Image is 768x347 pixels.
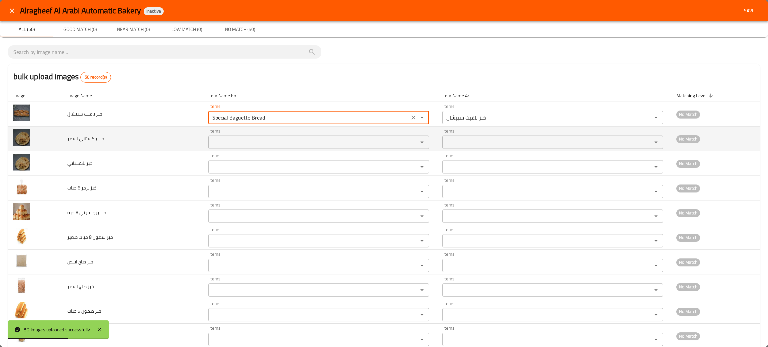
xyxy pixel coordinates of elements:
[651,211,661,221] button: Open
[67,183,97,192] span: خبز برجر 6 حبات
[67,110,102,118] span: خبز باغيت سبيشال
[13,302,30,318] img: خبز صمون 5 حبات
[67,159,93,168] span: خبز باكستاني
[676,283,700,291] span: No Match
[4,25,49,34] span: All (50)
[651,138,661,147] button: Open
[417,187,427,196] button: Open
[13,154,30,171] img: خبز باكستاني
[67,134,104,143] span: خبز باكستاني اسمر
[651,335,661,344] button: Open
[651,285,661,295] button: Open
[203,89,437,102] th: Item Name En
[67,208,106,217] span: خبز برجر ميني 8 حبه
[13,228,30,244] img: خبز سمون 8 حبات صغير
[20,3,141,18] span: Alragheef Al Arabi Automatic Bakery
[417,310,427,319] button: Open
[13,178,30,195] img: خبز برجر 6 حبات
[676,184,700,192] span: No Match
[739,5,760,17] button: Save
[67,92,101,100] span: Image Name
[164,25,209,34] span: Low Match (0)
[13,47,316,57] input: search
[417,261,427,270] button: Open
[24,326,90,333] div: 50 Images uploaded successfully
[13,203,30,220] img: خبز برجر ميني 8 حبه
[67,233,113,241] span: خبز سمون 8 حبات صغير
[676,308,700,315] span: No Match
[80,72,111,83] div: Total records count
[651,162,661,172] button: Open
[409,113,418,122] button: Clear
[676,234,700,241] span: No Match
[81,74,111,81] span: 50 record(s)
[13,252,30,269] img: خبز صاج ابيض
[217,25,263,34] span: No Match (50)
[676,209,700,217] span: No Match
[676,111,700,118] span: No Match
[741,7,757,15] span: Save
[13,71,111,83] h2: bulk upload images
[437,89,671,102] th: Item Name Ar
[417,335,427,344] button: Open
[676,160,700,168] span: No Match
[57,25,103,34] span: Good Match (0)
[651,187,661,196] button: Open
[417,285,427,295] button: Open
[111,25,156,34] span: Near Match (0)
[676,258,700,266] span: No Match
[676,332,700,340] span: No Match
[67,257,93,266] span: خبز صاج ابيض
[13,277,30,294] img: خبز صاج اسمر
[4,3,20,19] button: close
[417,162,427,172] button: Open
[13,129,30,146] img: خبز باكستاني اسمر
[417,236,427,245] button: Open
[651,310,661,319] button: Open
[417,113,427,122] button: Open
[8,89,62,102] th: Image
[651,261,661,270] button: Open
[676,135,700,143] span: No Match
[651,236,661,245] button: Open
[144,8,164,14] span: Inactive
[676,92,715,100] span: Matching Level
[417,211,427,221] button: Open
[67,307,101,315] span: خبز صمون 5 حبات
[13,105,30,121] img: خبز باغيت سبيشال
[417,138,427,147] button: Open
[67,282,94,291] span: خبز صاج اسمر
[651,113,661,122] button: Open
